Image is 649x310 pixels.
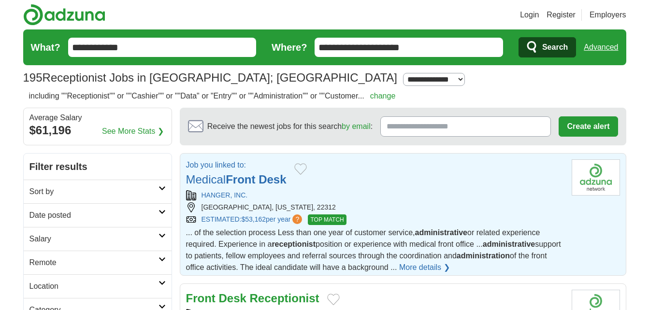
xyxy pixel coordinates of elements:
span: Search [542,38,568,57]
button: Create alert [559,116,618,137]
a: More details ❯ [399,262,450,273]
button: Search [519,37,576,57]
a: change [370,92,396,100]
a: Employers [590,9,626,21]
a: Location [24,274,172,298]
h2: Salary [29,233,159,245]
a: by email [342,122,371,130]
strong: Desk [259,173,286,186]
h2: Sort by [29,186,159,197]
strong: administrative [415,228,467,237]
strong: Front [186,292,216,305]
h1: Receptionist Jobs in [GEOGRAPHIC_DATA]; [GEOGRAPHIC_DATA] [23,71,397,84]
h2: Filter results [24,154,172,180]
span: TOP MATCH [308,214,346,225]
button: Add to favorite jobs [327,294,340,305]
span: 195 [23,69,43,86]
a: ESTIMATED:$53,162per year? [202,214,304,225]
h2: Date posted [29,210,159,221]
div: $61,196 [29,122,166,139]
a: Salary [24,227,172,251]
label: What? [31,40,60,55]
h2: Location [29,281,159,292]
a: Date posted [24,203,172,227]
img: Adzuna logo [23,4,105,26]
a: Advanced [584,38,618,57]
h2: Remote [29,257,159,268]
label: Where? [272,40,307,55]
button: Add to favorite jobs [294,163,307,175]
strong: receptionist [272,240,316,248]
h2: including ""Receptionist"" or ""Cashier"" or ""Data" or "Entry"" or ""Administration"" or ""Custo... [29,90,396,102]
div: [GEOGRAPHIC_DATA], [US_STATE], 22312 [186,202,564,212]
strong: Desk [218,292,246,305]
span: ? [292,214,302,224]
img: Hanger logo [572,159,620,196]
span: Receive the newest jobs for this search : [207,121,373,132]
a: HANGER, INC. [202,191,248,199]
a: Sort by [24,180,172,203]
span: ... of the selection process Less than one year of customer service, or related experience requir... [186,228,561,271]
a: Front Desk Receptionist [186,292,319,305]
strong: Front [226,173,255,186]
a: Register [547,9,576,21]
a: See More Stats ❯ [102,126,164,137]
a: Login [520,9,539,21]
strong: administration [457,252,510,260]
strong: Receptionist [250,292,319,305]
div: Average Salary [29,114,166,122]
p: Job you linked to: [186,159,287,171]
strong: administrative [483,240,535,248]
a: MedicalFront Desk [186,173,287,186]
a: Remote [24,251,172,274]
span: $53,162 [241,215,266,223]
